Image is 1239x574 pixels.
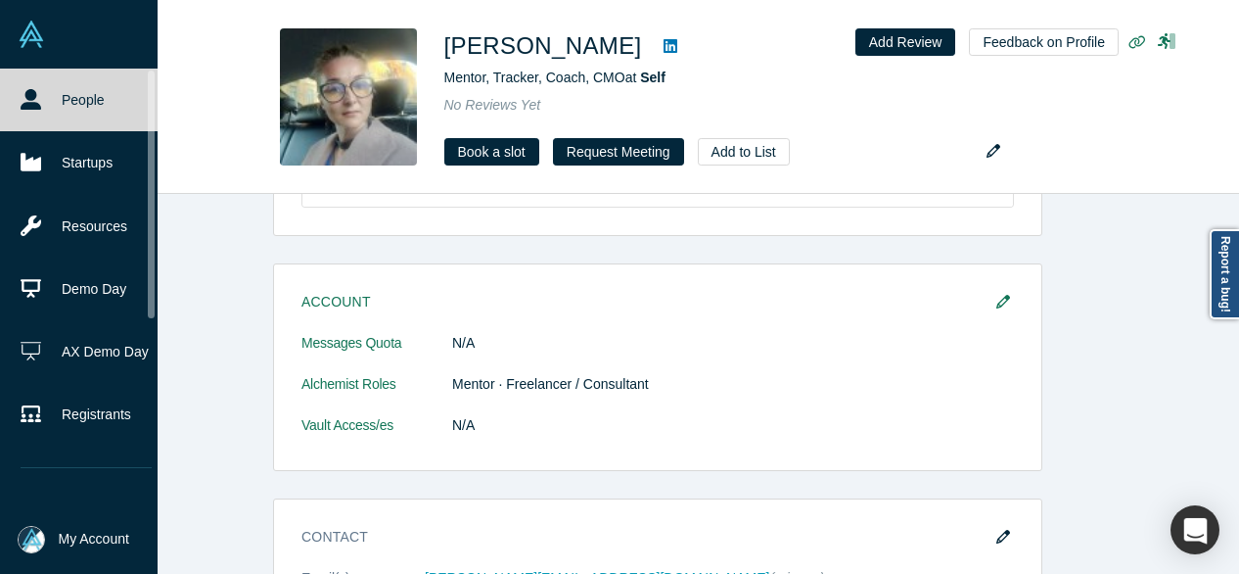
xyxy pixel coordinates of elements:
img: Mia Scott's Account [18,526,45,553]
button: Add to List [698,138,790,166]
dt: Vault Access/es [301,415,452,456]
dd: Mentor · Freelancer / Consultant [452,374,1014,395]
dt: Messages Quota [301,333,452,374]
a: Book a slot [444,138,539,166]
button: Request Meeting [553,138,684,166]
dd: N/A [452,333,1014,354]
button: My Account [18,526,129,553]
span: My Account [59,529,129,550]
h3: Contact [301,527,987,548]
img: Lana Minina's Profile Image [280,28,417,166]
span: No Reviews Yet [444,97,541,113]
img: Alchemist Vault Logo [18,21,45,48]
dd: N/A [452,415,1014,436]
a: Self [640,70,665,85]
h3: Account [301,292,987,312]
h1: [PERSON_NAME] [444,28,642,64]
span: Mentor, Tracker, Coach, CMO at [444,70,665,85]
dt: Alchemist Roles [301,374,452,415]
button: Add Review [855,28,956,56]
button: Feedback on Profile [969,28,1119,56]
a: Report a bug! [1210,229,1239,319]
